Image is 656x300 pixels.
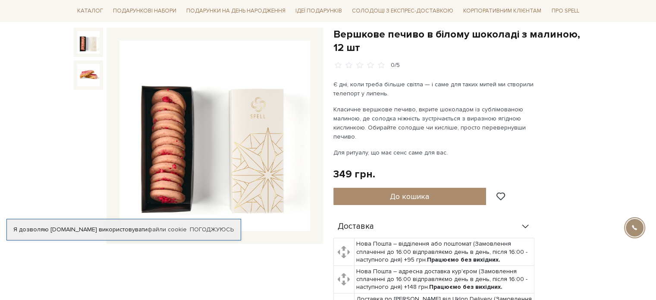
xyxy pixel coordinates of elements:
[391,61,400,69] div: 0/5
[460,4,545,18] a: Корпоративним клієнтам
[333,28,583,54] h1: Вершкове печиво в білому шоколаді з малиною, 12 шт
[333,80,536,98] p: Є дні, коли треба більше світла — і саме для таких митей ми створили телепорт у липень.
[333,148,536,157] p: Для ритуалу, що має сенс саме для вас.
[338,223,374,231] span: Доставка
[390,192,429,201] span: До кошика
[148,226,187,233] a: файли cookie
[7,226,241,234] div: Я дозволяю [DOMAIN_NAME] використовувати
[110,4,180,18] a: Подарункові набори
[77,64,100,86] img: Вершкове печиво в білому шоколаді з малиною, 12 шт
[354,266,534,294] td: Нова Пошта – адресна доставка кур'єром (Замовлення сплаченні до 16:00 відправляємо день в день, п...
[429,283,502,291] b: Працюємо без вихідних.
[333,188,487,205] button: До кошика
[119,41,310,231] img: Вершкове печиво в білому шоколаді з малиною, 12 шт
[427,256,500,263] b: Працюємо без вихідних.
[292,4,345,18] a: Ідеї подарунків
[183,4,289,18] a: Подарунки на День народження
[348,3,457,18] a: Солодощі з експрес-доставкою
[333,105,536,141] p: Класичне вершкове печиво, вкрите шоколадом із сублімованою малиною, де солодка ніжність зустрічає...
[354,238,534,266] td: Нова Пошта – відділення або поштомат (Замовлення сплаченні до 16:00 відправляємо день в день, піс...
[77,31,100,54] img: Вершкове печиво в білому шоколаді з малиною, 12 шт
[548,4,582,18] a: Про Spell
[74,4,107,18] a: Каталог
[190,226,234,234] a: Погоджуюсь
[333,167,375,181] div: 349 грн.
